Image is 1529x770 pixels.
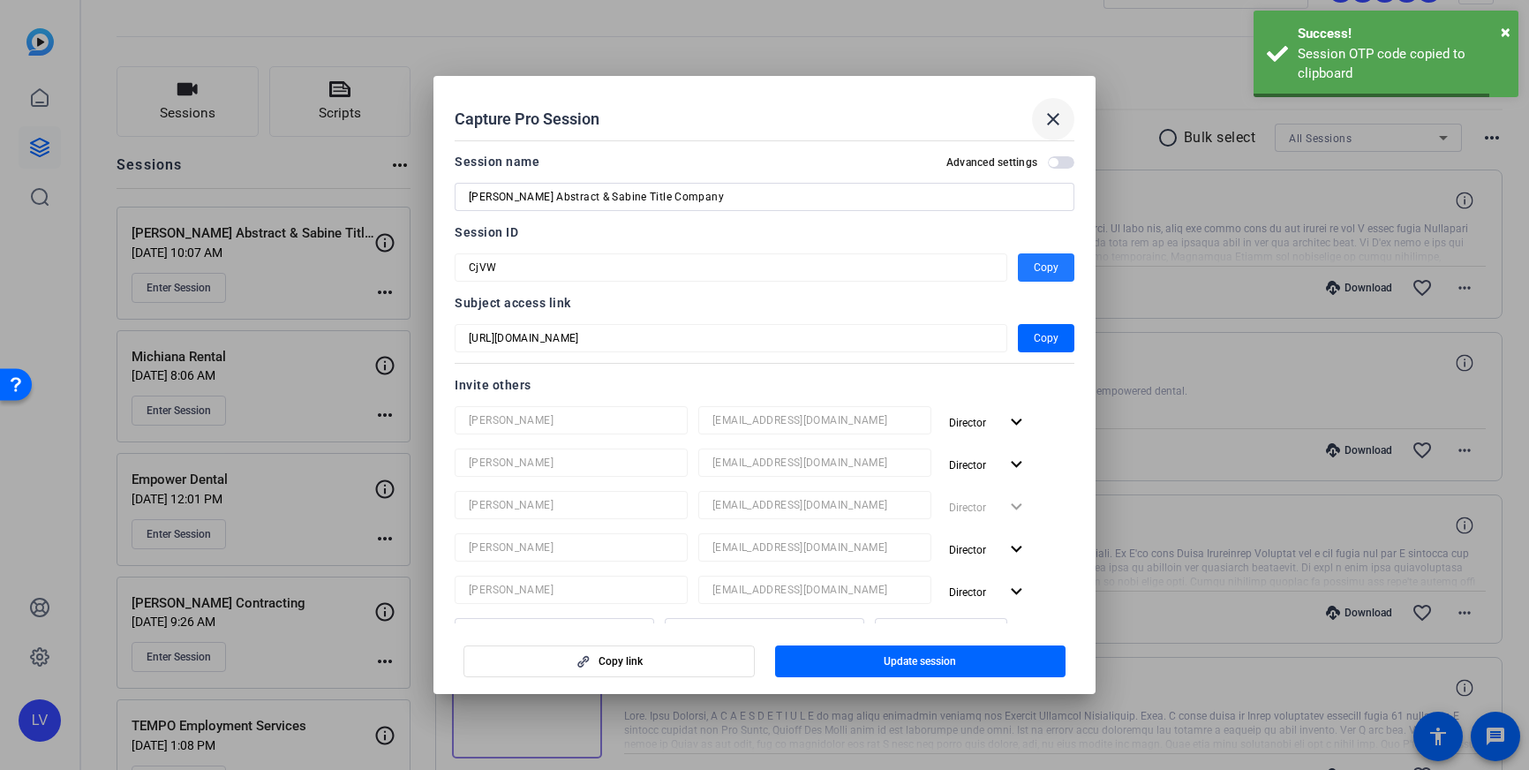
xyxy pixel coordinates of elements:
input: Session OTP [469,328,993,349]
input: Email... [679,622,850,643]
input: Name... [469,452,674,473]
mat-icon: expand_more [1006,539,1028,561]
div: Subject access link [455,292,1074,313]
span: Director [949,417,986,429]
div: Session OTP code copied to clipboard [1298,44,1505,84]
div: Invite others [455,374,1074,396]
div: Success! [1298,24,1505,44]
input: Email... [712,452,917,473]
button: Director [942,449,1035,480]
button: Update session [775,645,1066,677]
button: Close [1501,19,1510,45]
input: Email... [712,579,917,600]
button: Director [942,533,1035,565]
mat-icon: close [1043,109,1064,130]
mat-icon: expand_more [1006,411,1028,434]
input: Name... [469,579,674,600]
button: Director [942,576,1035,608]
input: Email... [712,410,917,431]
button: Copy link [463,645,755,677]
input: Name... [469,622,640,643]
input: Name... [469,494,674,516]
button: Copy [1018,324,1074,352]
input: Name... [469,410,674,431]
span: Director [949,459,986,472]
button: Copy [1018,253,1074,282]
input: Session OTP [469,257,993,278]
button: Director [942,406,1035,438]
input: Name... [469,537,674,558]
span: Director [949,544,986,556]
span: Copy [1034,328,1058,349]
span: Copy link [599,654,643,668]
mat-icon: expand_more [1006,581,1028,603]
span: Copy [1034,257,1058,278]
input: Enter Session Name [469,186,1060,208]
span: Update session [884,654,956,668]
div: Capture Pro Session [455,98,1074,140]
span: Director [949,586,986,599]
div: Session name [455,151,539,172]
input: Email... [712,537,917,558]
div: Session ID [455,222,1074,243]
span: × [1501,21,1510,42]
h2: Advanced settings [946,155,1037,170]
input: Email... [712,494,917,516]
mat-icon: expand_more [1006,454,1028,476]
